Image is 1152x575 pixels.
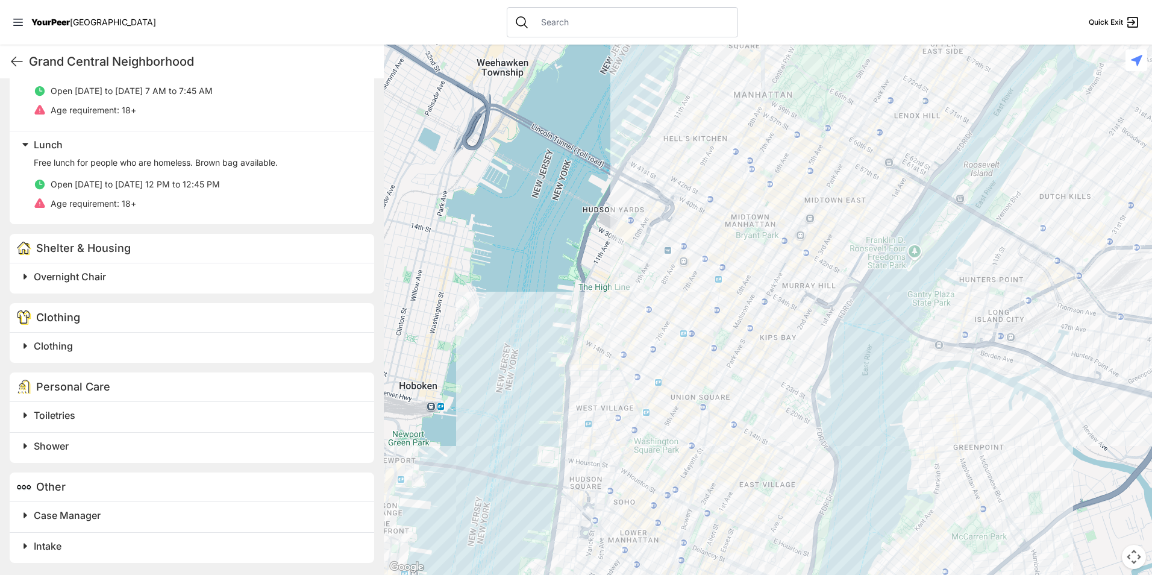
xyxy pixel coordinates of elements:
a: Quick Exit [1089,15,1140,30]
h1: Grand Central Neighborhood [29,53,374,70]
span: Case Manager [34,509,101,521]
a: Open this area in Google Maps (opens a new window) [387,559,427,575]
span: Shelter & Housing [36,242,131,254]
span: Open [DATE] to [DATE] 7 AM to 7:45 AM [51,86,213,96]
span: Quick Exit [1089,17,1123,27]
span: Age requirement: [51,198,119,209]
span: Other [36,480,66,493]
input: Search [534,16,730,28]
span: Intake [34,540,61,552]
span: Lunch [34,139,63,151]
span: Age requirement: [51,105,119,115]
span: Open [DATE] to [DATE] 12 PM to 12:45 PM [51,179,220,189]
span: Clothing [34,340,73,352]
span: [GEOGRAPHIC_DATA] [70,17,156,27]
span: Clothing [36,311,80,324]
span: Personal Care [36,380,110,393]
button: Map camera controls [1122,545,1146,569]
span: Overnight Chair [34,271,106,283]
span: Toiletries [34,409,75,421]
p: Free lunch for people who are homeless. Brown bag available. [34,157,360,169]
a: YourPeer[GEOGRAPHIC_DATA] [31,19,156,26]
span: Shower [34,440,69,452]
p: 18+ [51,104,136,116]
span: YourPeer [31,17,70,27]
p: 18+ [51,198,136,210]
img: Google [387,559,427,575]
